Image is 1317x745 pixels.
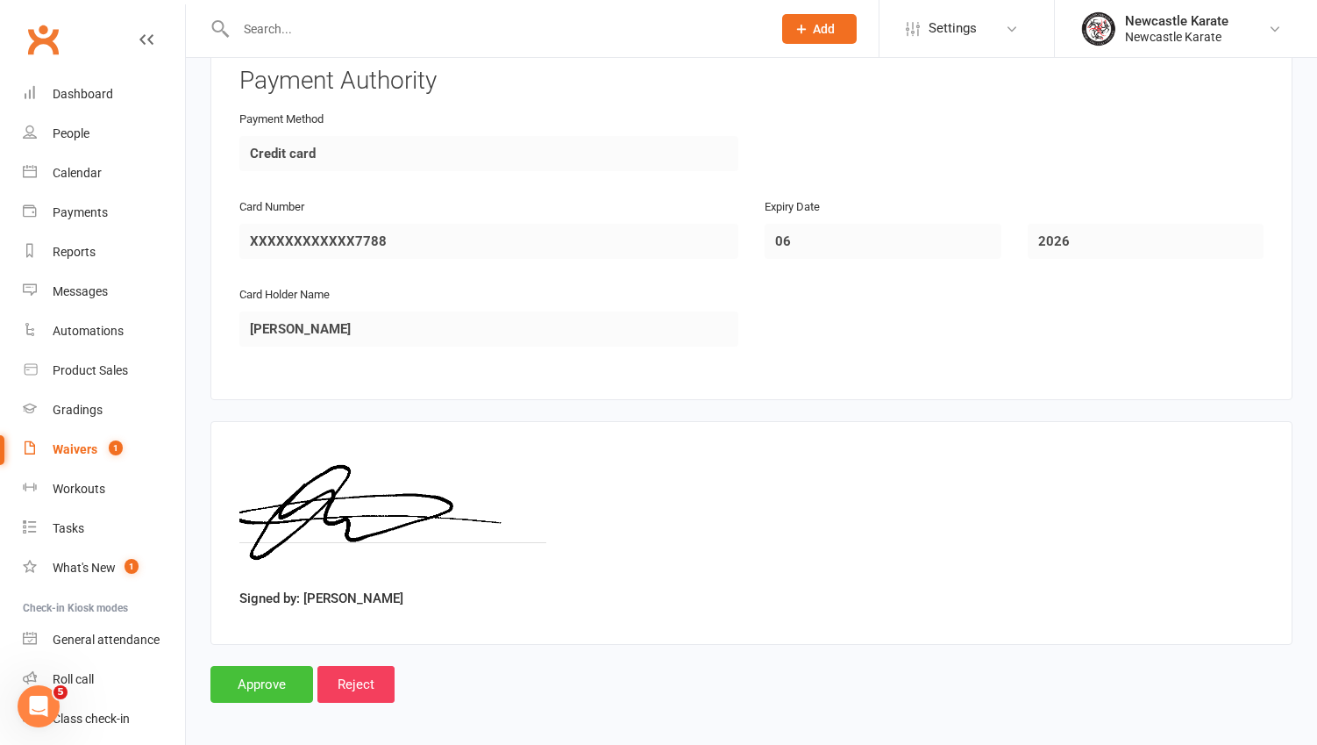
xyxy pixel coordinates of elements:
[23,509,185,548] a: Tasks
[53,482,105,496] div: Workouts
[239,68,1264,95] h3: Payment Authority
[53,245,96,259] div: Reports
[53,712,130,726] div: Class check-in
[53,403,103,417] div: Gradings
[18,685,60,727] iframe: Intercom live chat
[210,666,313,703] input: Approve
[23,114,185,154] a: People
[23,699,185,739] a: Class kiosk mode
[53,633,160,647] div: General attendance
[239,286,330,304] label: Card Holder Name
[1081,11,1116,47] img: thumb_image1757378539.png
[23,193,185,233] a: Payments
[23,272,185,312] a: Messages
[53,442,97,456] div: Waivers
[109,441,123,455] span: 1
[782,14,857,44] button: Add
[239,111,324,129] label: Payment Method
[53,166,102,180] div: Calendar
[53,126,89,140] div: People
[929,9,977,48] span: Settings
[23,154,185,193] a: Calendar
[53,324,124,338] div: Automations
[239,588,403,609] label: Signed by: [PERSON_NAME]
[53,205,108,219] div: Payments
[23,312,185,351] a: Automations
[1125,29,1228,45] div: Newcastle Karate
[23,351,185,390] a: Product Sales
[53,521,84,535] div: Tasks
[231,17,759,41] input: Search...
[317,666,395,703] input: Reject
[239,450,546,582] img: image1757487892.png
[53,363,128,377] div: Product Sales
[23,75,185,114] a: Dashboard
[23,430,185,469] a: Waivers 1
[23,233,185,272] a: Reports
[23,548,185,588] a: What's New1
[53,284,108,298] div: Messages
[53,685,68,699] span: 5
[53,87,113,101] div: Dashboard
[239,198,304,217] label: Card Number
[1125,13,1228,29] div: Newcastle Karate
[53,672,94,686] div: Roll call
[53,561,116,575] div: What's New
[23,660,185,699] a: Roll call
[125,559,139,574] span: 1
[23,390,185,430] a: Gradings
[23,469,185,509] a: Workouts
[813,22,835,36] span: Add
[23,620,185,660] a: General attendance kiosk mode
[21,18,65,61] a: Clubworx
[765,198,820,217] label: Expiry Date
